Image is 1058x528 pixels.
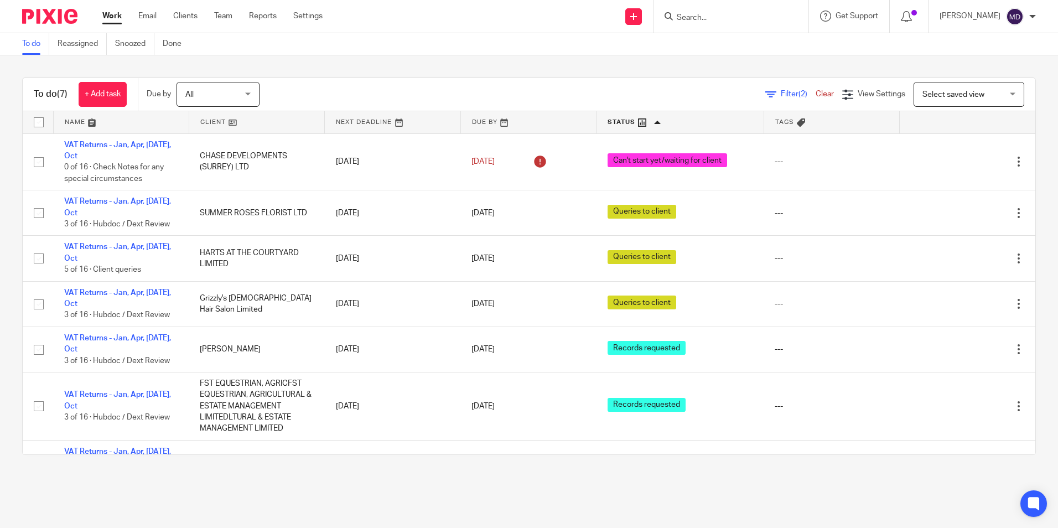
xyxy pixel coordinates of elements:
[189,236,324,281] td: HARTS AT THE COURTYARD LIMITED
[325,440,460,485] td: [DATE]
[775,208,888,219] div: ---
[64,289,171,308] a: VAT Returns - Jan, Apr, [DATE], Oct
[189,281,324,327] td: Grizzly's [DEMOGRAPHIC_DATA] Hair Salon Limited
[185,91,194,99] span: All
[471,209,495,217] span: [DATE]
[214,11,232,22] a: Team
[608,250,676,264] span: Queries to client
[189,133,324,190] td: CHASE DEVELOPMENTS (SURREY) LTD
[608,296,676,309] span: Queries to client
[325,236,460,281] td: [DATE]
[676,13,775,23] input: Search
[775,344,888,355] div: ---
[64,312,170,319] span: 3 of 16 · Hubdoc / Dext Review
[115,33,154,55] a: Snoozed
[22,9,77,24] img: Pixie
[471,255,495,262] span: [DATE]
[189,190,324,236] td: SUMMER ROSES FLORIST LTD
[775,401,888,412] div: ---
[79,82,127,107] a: + Add task
[471,300,495,308] span: [DATE]
[64,448,171,467] a: VAT Returns - Jan, Apr, [DATE], Oct
[325,133,460,190] td: [DATE]
[798,90,807,98] span: (2)
[22,33,49,55] a: To do
[471,345,495,353] span: [DATE]
[57,90,68,99] span: (7)
[249,11,277,22] a: Reports
[64,357,170,365] span: 3 of 16 · Hubdoc / Dext Review
[189,327,324,372] td: [PERSON_NAME]
[64,198,171,216] a: VAT Returns - Jan, Apr, [DATE], Oct
[775,253,888,264] div: ---
[775,119,794,125] span: Tags
[836,12,878,20] span: Get Support
[471,158,495,165] span: [DATE]
[1006,8,1024,25] img: svg%3E
[64,141,171,160] a: VAT Returns - Jan, Apr, [DATE], Oct
[64,334,171,353] a: VAT Returns - Jan, Apr, [DATE], Oct
[293,11,323,22] a: Settings
[608,398,686,412] span: Records requested
[858,90,905,98] span: View Settings
[64,391,171,410] a: VAT Returns - Jan, Apr, [DATE], Oct
[64,163,164,183] span: 0 of 16 · Check Notes for any special circumstances
[102,11,122,22] a: Work
[608,205,676,219] span: Queries to client
[325,327,460,372] td: [DATE]
[64,220,170,228] span: 3 of 16 · Hubdoc / Dext Review
[775,156,888,167] div: ---
[325,372,460,441] td: [DATE]
[325,190,460,236] td: [DATE]
[325,281,460,327] td: [DATE]
[64,413,170,421] span: 3 of 16 · Hubdoc / Dext Review
[471,402,495,410] span: [DATE]
[147,89,171,100] p: Due by
[64,266,141,273] span: 5 of 16 · Client queries
[138,11,157,22] a: Email
[34,89,68,100] h1: To do
[816,90,834,98] a: Clear
[189,372,324,441] td: FST EQUESTRIAN, AGRICFST EQUESTRIAN, AGRICULTURAL & ESTATE MANAGEMENT LIMITEDLTURAL & ESTATE MANA...
[940,11,1000,22] p: [PERSON_NAME]
[922,91,984,99] span: Select saved view
[58,33,107,55] a: Reassigned
[163,33,190,55] a: Done
[173,11,198,22] a: Clients
[608,153,727,167] span: Can't start yet/waiting for client
[608,341,686,355] span: Records requested
[775,298,888,309] div: ---
[781,90,816,98] span: Filter
[189,440,324,485] td: Water Purification Limited
[64,243,171,262] a: VAT Returns - Jan, Apr, [DATE], Oct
